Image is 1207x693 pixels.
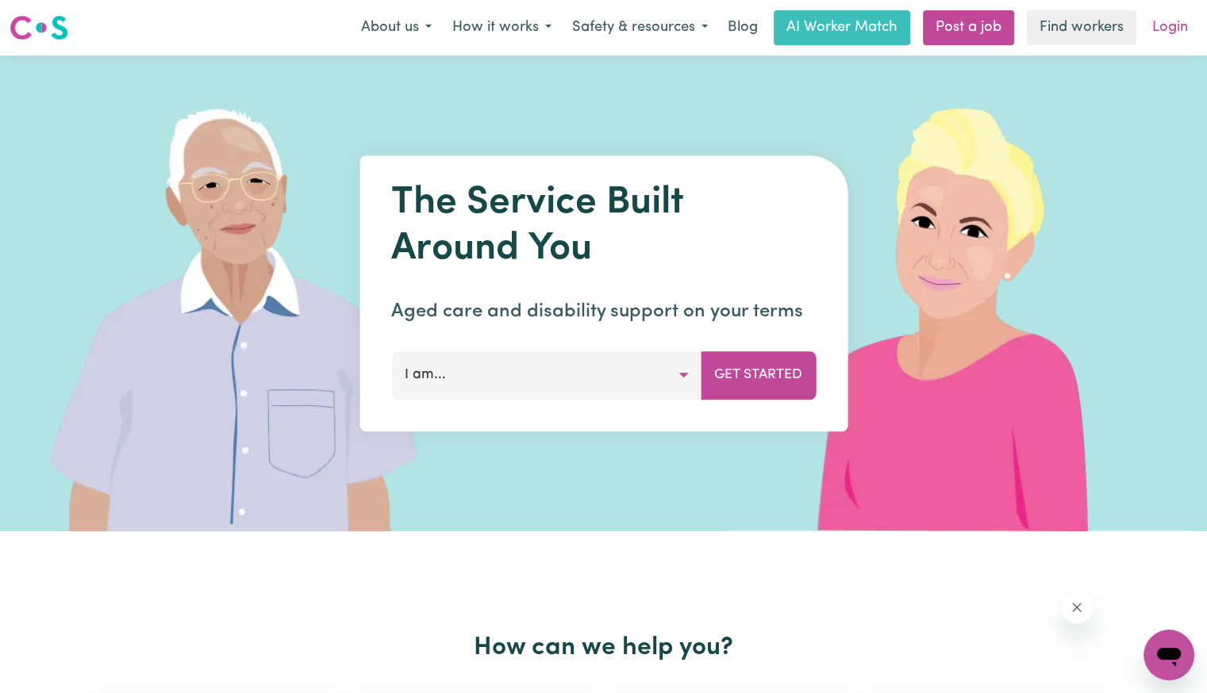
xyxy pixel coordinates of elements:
[923,10,1014,45] a: Post a job
[562,11,718,44] button: Safety & resources
[442,11,562,44] button: How it works
[718,10,767,45] a: Blog
[1143,10,1197,45] a: Login
[1144,630,1194,680] iframe: Button to launch messaging window
[391,181,816,272] h1: The Service Built Around You
[90,633,1118,663] h2: How can we help you?
[10,10,68,46] a: Careseekers logo
[774,10,910,45] a: AI Worker Match
[10,11,96,24] span: Need any help?
[10,13,68,42] img: Careseekers logo
[1027,10,1136,45] a: Find workers
[701,351,816,399] button: Get Started
[351,11,442,44] button: About us
[1061,592,1093,623] iframe: Close message
[391,297,816,326] p: Aged care and disability support on your terms
[391,351,702,399] button: I am...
